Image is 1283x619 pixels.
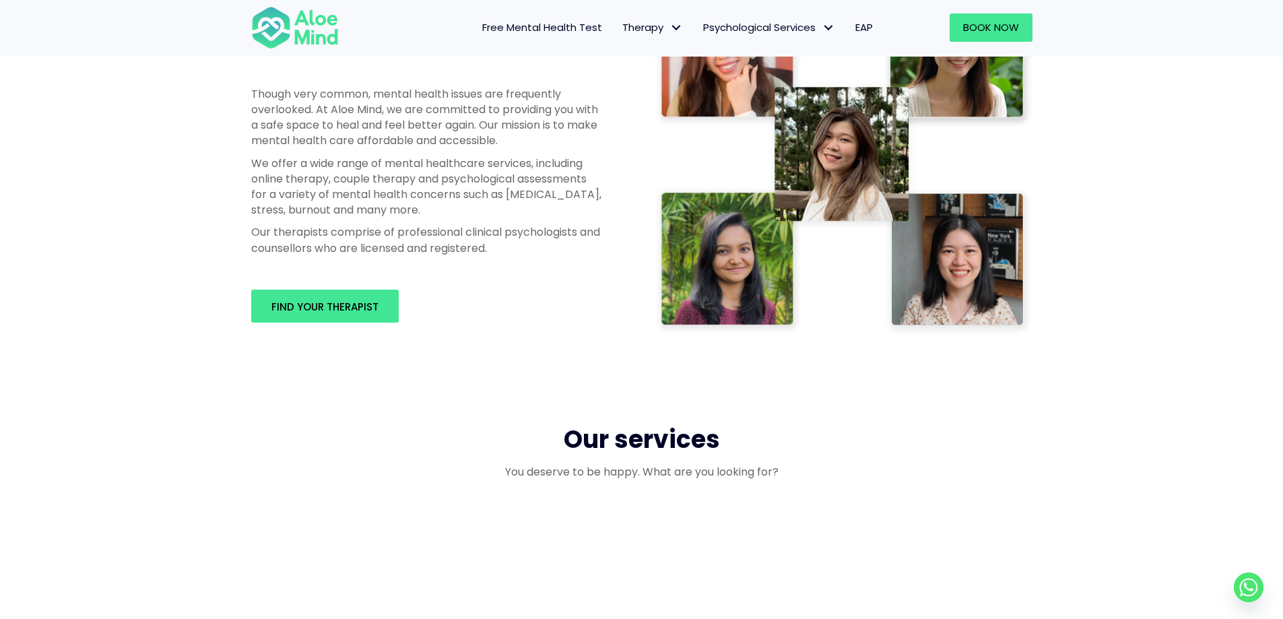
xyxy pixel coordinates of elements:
span: Therapy: submenu [667,18,686,38]
span: Psychological Services [703,20,835,34]
span: EAP [855,20,873,34]
a: Find your therapist [251,290,399,323]
p: You deserve to be happy. What are you looking for? [251,464,1032,480]
span: Therapy [622,20,683,34]
span: Psychological Services: submenu [819,18,838,38]
a: Whatsapp [1234,573,1263,602]
nav: Menu [356,13,883,42]
span: Find your therapist [271,300,379,314]
a: Book Now [950,13,1032,42]
p: Our therapists comprise of professional clinical psychologists and counsellors who are licensed a... [251,224,601,255]
span: Our services [564,422,720,457]
a: Psychological ServicesPsychological Services: submenu [693,13,845,42]
p: We offer a wide range of mental healthcare services, including online therapy, couple therapy and... [251,156,601,218]
a: Free Mental Health Test [472,13,612,42]
a: EAP [845,13,883,42]
img: Aloe mind Logo [251,5,339,50]
p: Though very common, mental health issues are frequently overlooked. At Aloe Mind, we are committe... [251,86,601,149]
a: TherapyTherapy: submenu [612,13,693,42]
span: Free Mental Health Test [482,20,602,34]
span: Book Now [963,20,1019,34]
